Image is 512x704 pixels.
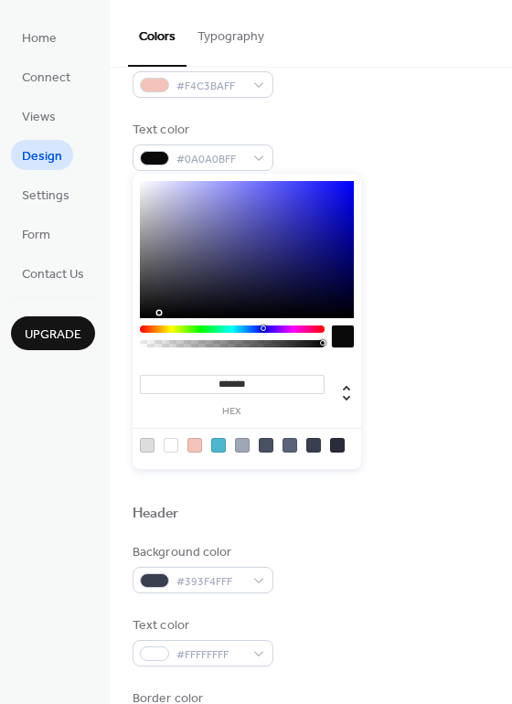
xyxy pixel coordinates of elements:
a: Settings [11,179,80,209]
span: Contact Us [22,265,84,284]
span: #F4C3BAFF [176,77,244,96]
span: Views [22,108,56,127]
span: Settings [22,187,69,206]
a: Design [11,140,73,170]
div: rgb(57, 63, 79) [306,438,321,453]
span: Design [22,147,62,166]
div: Header [133,505,179,524]
div: Background color [133,543,270,562]
button: Upgrade [11,316,95,350]
div: rgb(73, 81, 99) [259,438,273,453]
div: rgb(41, 45, 57) [330,438,345,453]
span: Home [22,29,57,48]
div: rgb(90, 99, 120) [283,438,297,453]
div: rgb(78, 183, 205) [211,438,226,453]
label: hex [140,407,325,417]
a: Form [11,219,61,249]
div: Text color [133,121,270,140]
div: rgb(244, 195, 186) [187,438,202,453]
a: Connect [11,61,81,91]
span: Form [22,226,50,245]
div: rgb(221, 221, 221) [140,438,155,453]
span: #0A0A0BFF [176,150,244,169]
div: Text color [133,616,270,635]
a: Home [11,22,68,52]
span: Connect [22,69,70,88]
a: Contact Us [11,258,95,288]
span: Upgrade [25,325,81,345]
span: #393F4FFF [176,572,244,592]
div: rgb(255, 255, 255) [164,438,178,453]
span: #FFFFFFFF [176,645,244,665]
div: rgb(159, 167, 183) [235,438,250,453]
a: Views [11,101,67,131]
